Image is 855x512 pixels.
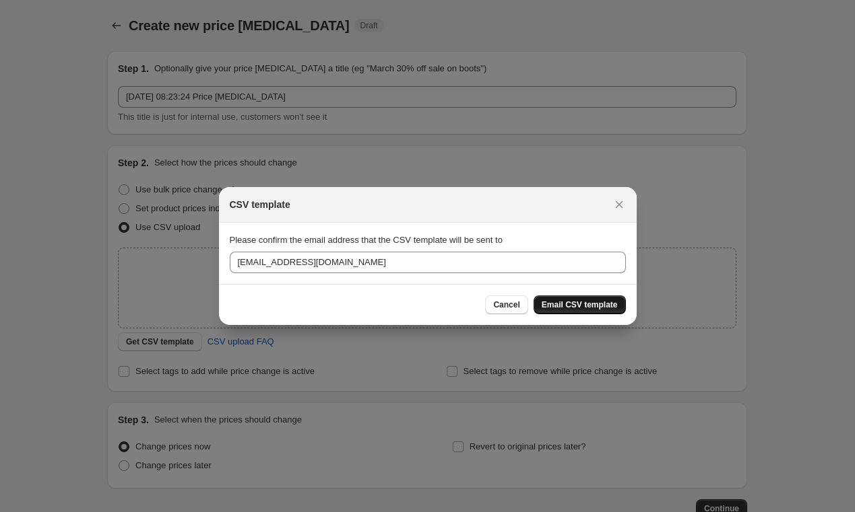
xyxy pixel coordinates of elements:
[610,195,629,214] button: Close
[542,299,618,310] span: Email CSV template
[534,295,626,314] button: Email CSV template
[230,198,290,211] h2: CSV template
[493,299,519,310] span: Cancel
[230,235,503,245] span: Please confirm the email address that the CSV template will be sent to
[485,295,528,314] button: Cancel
